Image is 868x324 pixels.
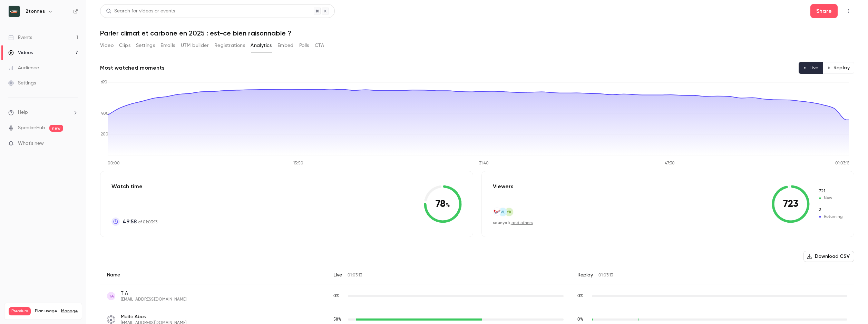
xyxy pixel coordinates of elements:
a: Manage [61,308,78,314]
iframe: Noticeable Trigger [70,141,78,147]
span: Replay watch time [577,293,588,299]
span: 49:58 [123,217,137,226]
button: Top Bar Actions [843,6,854,17]
h1: Parler climat et carbone en 2025 : est-ce bien raisonnable ? [100,29,854,37]
div: Search for videos or events [106,8,175,15]
li: help-dropdown-opener [8,109,78,116]
span: Returning [818,214,843,220]
div: Live [326,266,570,284]
button: Clips [119,40,130,51]
img: 2tonnes [9,6,20,17]
a: and others [511,221,533,225]
span: new [49,125,63,132]
button: Embed [277,40,294,51]
span: 0 % [577,317,583,322]
button: Settings [136,40,155,51]
tspan: 690 [101,80,107,84]
span: vl [500,209,505,215]
tspan: 15:50 [293,161,303,165]
span: [EMAIL_ADDRESS][DOMAIN_NAME] [121,297,186,302]
a: SpeakerHub [18,124,45,132]
tspan: 01:03:13 [835,161,850,165]
p: Viewers [493,182,514,191]
span: 01:03:13 [598,273,613,277]
tspan: 31:40 [479,161,489,165]
tspan: 47:30 [665,161,675,165]
div: , [493,220,533,226]
span: 0 % [577,294,583,298]
button: Analytics [251,40,272,51]
button: Video [100,40,114,51]
h2: Most watched moments [100,64,165,72]
div: spamfull@hotmail.fr [100,284,854,308]
span: sounya k [493,220,510,225]
tspan: 400 [101,112,109,116]
button: Polls [299,40,309,51]
span: 0 % [333,294,339,298]
span: T A [121,290,186,297]
div: Name [100,266,326,284]
tspan: 00:00 [108,161,120,165]
span: New [818,195,843,201]
button: UTM builder [181,40,209,51]
div: Settings [8,80,36,87]
span: TA [109,293,114,299]
p: Watch time [111,182,157,191]
span: Plan usage [35,308,57,314]
span: yk [507,209,511,215]
span: Premium [9,307,31,315]
button: Share [810,4,838,18]
button: Replay [823,62,854,74]
span: Maïté Abos [121,313,186,320]
button: CTA [315,40,324,51]
span: 01:03:13 [348,273,362,277]
h6: 2tonnes [26,8,45,15]
div: Replay [570,266,854,284]
span: New [818,188,843,194]
button: Emails [160,40,175,51]
button: Download CSV [803,251,854,262]
img: plasticodyssey.org [107,315,115,324]
tspan: 200 [101,132,108,136]
div: Videos [8,49,33,56]
span: Help [18,109,28,116]
button: Registrations [214,40,245,51]
span: 58 % [333,317,341,322]
button: Live [799,62,823,74]
span: Replay watch time [577,316,588,323]
div: Events [8,34,32,41]
span: What's new [18,140,44,147]
span: Live watch time [333,293,344,299]
p: of 01:03:13 [123,217,157,226]
span: Returning [818,207,843,213]
div: Audience [8,64,39,71]
img: lesentreprises-sengagent.org [493,208,501,215]
span: Live watch time [333,316,344,323]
